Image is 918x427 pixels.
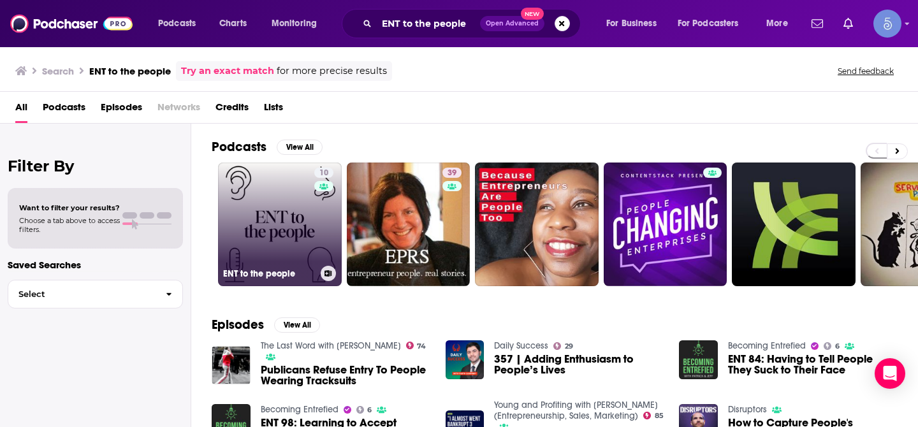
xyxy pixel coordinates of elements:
a: 39 [347,163,470,286]
button: open menu [669,13,757,34]
input: Search podcasts, credits, & more... [377,13,480,34]
a: Daily Success [494,340,548,351]
a: 39 [442,168,462,178]
button: View All [274,317,320,333]
span: 85 [655,413,664,419]
a: The Last Word with Matt Cooper [261,340,401,351]
a: 85 [643,412,664,419]
button: Select [8,280,183,308]
a: Publicans Refuse Entry To People Wearing Tracksuits [261,365,430,386]
p: Saved Searches [8,259,183,271]
span: 39 [448,167,456,180]
span: For Podcasters [678,15,739,33]
span: Monitoring [272,15,317,33]
a: 74 [406,342,426,349]
h3: ENT to the people [223,268,316,279]
a: Try an exact match [181,64,274,78]
h2: Podcasts [212,139,266,155]
span: Want to filter your results? [19,203,120,212]
span: 6 [367,407,372,413]
img: Publicans Refuse Entry To People Wearing Tracksuits [212,346,251,385]
span: 29 [565,344,573,349]
button: open menu [149,13,212,34]
h2: Filter By [8,157,183,175]
img: User Profile [873,10,901,38]
img: 357 | Adding Enthusiasm to People’s Lives [446,340,484,379]
span: Networks [157,97,200,123]
a: PodcastsView All [212,139,323,155]
span: For Business [606,15,657,33]
a: 10ENT to the people [218,163,342,286]
a: Credits [215,97,249,123]
a: 357 | Adding Enthusiasm to People’s Lives [494,354,664,375]
a: 6 [356,406,372,414]
span: Choose a tab above to access filters. [19,216,120,234]
a: Show notifications dropdown [838,13,858,34]
a: Young and Profiting with Hala Taha (Entrepreneurship, Sales, Marketing) [494,400,658,421]
a: Becoming Entrefied [261,404,339,415]
span: Logged in as Spiral5-G1 [873,10,901,38]
button: Open AdvancedNew [480,16,544,31]
h3: Search [42,65,74,77]
span: Select [8,290,156,298]
div: Open Intercom Messenger [875,358,905,389]
img: ENT 84: Having to Tell People They Suck to Their Face [679,340,718,379]
a: Becoming Entrefied [728,340,806,351]
span: for more precise results [277,64,387,78]
span: More [766,15,788,33]
button: open menu [597,13,673,34]
span: 74 [417,344,426,349]
span: Charts [219,15,247,33]
a: Show notifications dropdown [806,13,828,34]
a: 29 [553,342,573,350]
a: ENT 84: Having to Tell People They Suck to Their Face [728,354,898,375]
h2: Episodes [212,317,264,333]
img: Podchaser - Follow, Share and Rate Podcasts [10,11,133,36]
span: Podcasts [158,15,196,33]
a: Charts [211,13,254,34]
a: 6 [824,342,840,350]
span: 6 [835,344,840,349]
button: open menu [757,13,804,34]
span: New [521,8,544,20]
button: Send feedback [834,66,898,76]
span: Open Advanced [486,20,539,27]
button: open menu [263,13,333,34]
a: 10 [314,168,333,178]
a: Episodes [101,97,142,123]
a: Disruptors [728,404,767,415]
h3: ENT to the people [89,65,171,77]
a: EpisodesView All [212,317,320,333]
a: Lists [264,97,283,123]
button: Show profile menu [873,10,901,38]
span: 10 [319,167,328,180]
button: View All [277,140,323,155]
div: Search podcasts, credits, & more... [354,9,593,38]
a: Podcasts [43,97,85,123]
a: All [15,97,27,123]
